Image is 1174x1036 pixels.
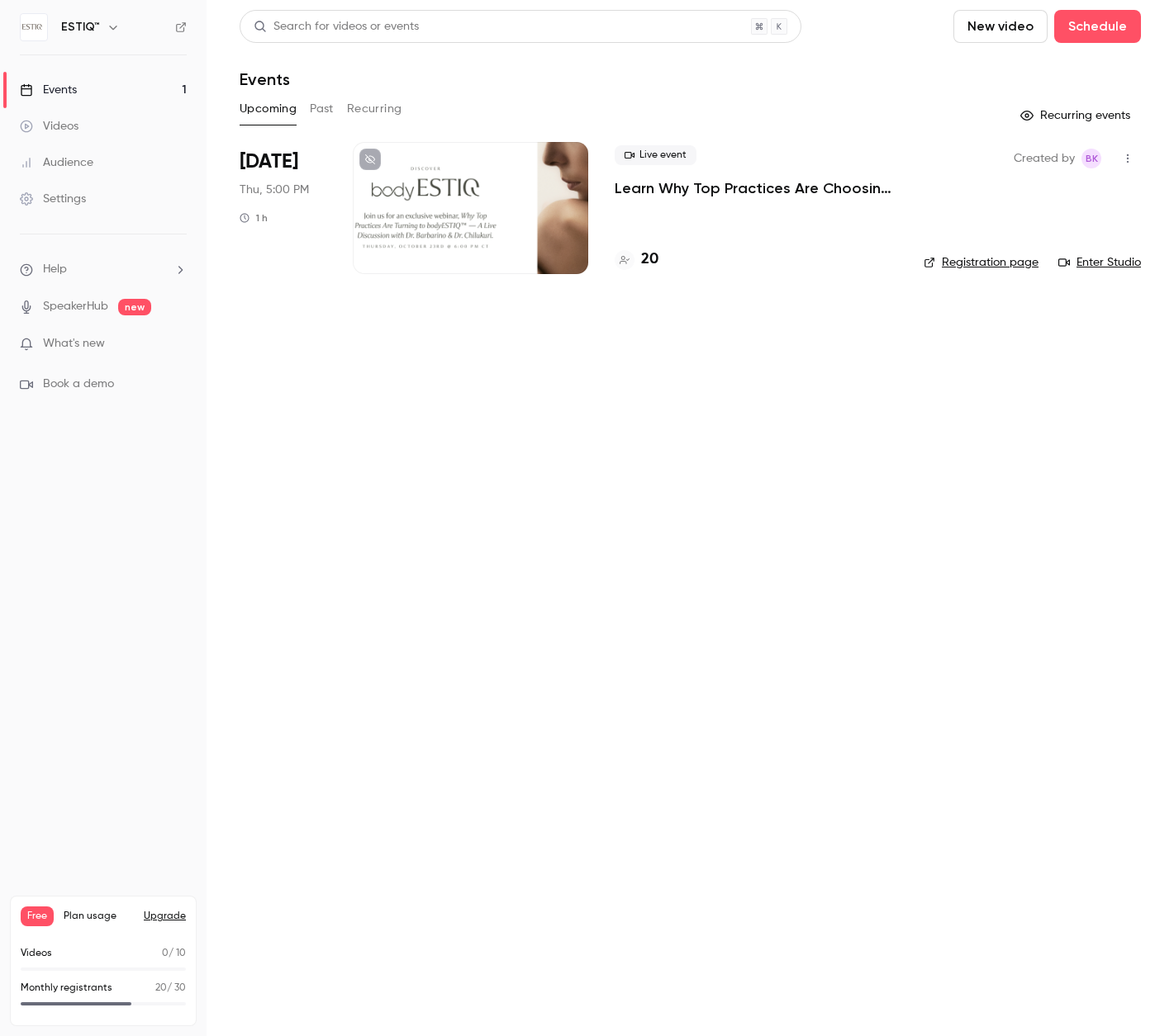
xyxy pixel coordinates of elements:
[1058,254,1141,271] a: Enter Studio
[310,96,334,122] button: Past
[162,948,169,958] span: 0
[20,191,86,207] div: Settings
[240,96,297,122] button: Upcoming
[155,981,186,996] p: / 30
[1013,102,1141,129] button: Recurring events
[21,906,54,926] span: Free
[641,248,658,271] h4: 20
[615,248,658,271] a: 20
[1086,149,1098,168] span: BK
[43,298,108,315] a: SpeakerHub
[240,142,326,274] div: Oct 23 Thu, 6:00 PM (America/Chicago)
[118,299,151,315] span: new
[61,19,100,35] h6: ESTIQ™
[240,69,290,89] h1: Events
[64,910,134,923] span: Plan usage
[43,335,105,352] span: What's new
[1014,149,1075,168] span: Created by
[1081,149,1101,168] span: Brian Kirk
[162,946,186,961] p: / 10
[167,337,187,352] iframe: Noticeable Trigger
[924,254,1039,271] a: Registration page
[144,910,186,923] button: Upgrade
[240,149,298,175] span: [DATE]
[21,14,47,40] img: ESTIQ™
[43,261,67,278] span: Help
[21,981,112,996] p: Monthly registrants
[43,376,114,393] span: Book a demo
[155,983,167,993] span: 20
[1054,10,1141,43] button: Schedule
[20,154,93,171] div: Audience
[240,182,309,198] span: Thu, 5:00 PM
[20,118,78,135] div: Videos
[254,18,419,35] div: Search for videos or events
[615,145,696,165] span: Live event
[20,261,187,278] li: help-dropdown-opener
[615,178,897,198] a: Learn Why Top Practices Are Choosing bodyESTIQ™ — A Live Discussion with [PERSON_NAME] & [PERSON_...
[20,82,77,98] div: Events
[240,211,268,225] div: 1 h
[347,96,402,122] button: Recurring
[953,10,1048,43] button: New video
[21,946,52,961] p: Videos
